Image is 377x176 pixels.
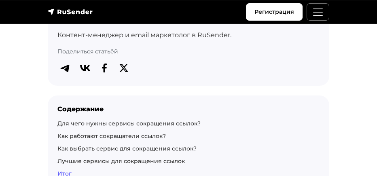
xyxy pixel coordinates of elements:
[307,3,329,21] button: Меню
[57,47,320,56] p: Поделиться статьёй
[48,8,93,16] img: RuSender
[57,145,197,152] a: Как выбрать сервис для сокращения ссылок?
[246,3,303,21] a: Регистрация
[57,120,201,127] a: Для чего нужны сервисы сокращения ссылок?
[57,132,166,140] a: Как работают сокращатели ссылок?
[57,30,320,40] p: Контент-менеджер и email маркетолог в RuSender.
[57,105,320,113] div: Содержание
[57,157,185,165] a: Лучшие сервисы для сокращения ссылок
